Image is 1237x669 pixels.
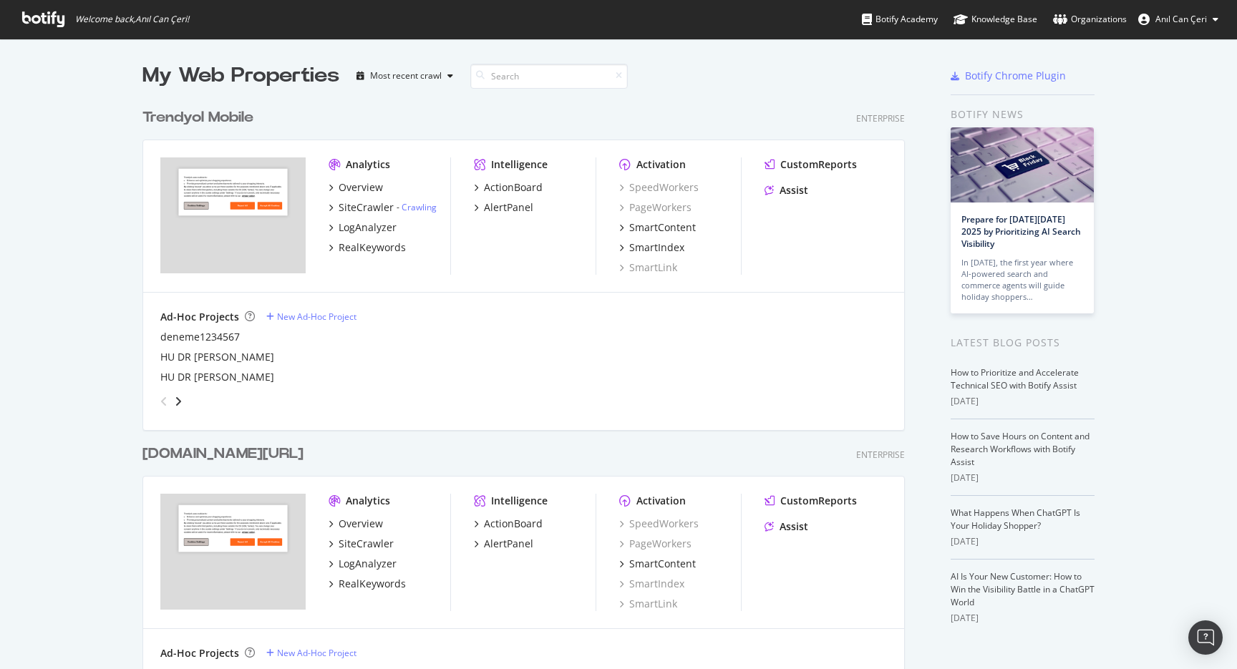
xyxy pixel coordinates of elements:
div: Intelligence [491,157,548,172]
div: [DATE] [951,612,1095,625]
div: angle-right [173,394,183,409]
a: deneme1234567 [160,330,240,344]
div: SiteCrawler [339,537,394,551]
div: Knowledge Base [954,12,1037,26]
img: trendyol.com/ar [160,494,306,610]
div: ActionBoard [484,180,543,195]
div: Intelligence [491,494,548,508]
a: Overview [329,517,383,531]
a: SmartIndex [619,577,684,591]
a: ActionBoard [474,517,543,531]
div: SmartContent [629,220,696,235]
div: RealKeywords [339,577,406,591]
div: Trendyol Mobile [142,107,253,128]
a: RealKeywords [329,577,406,591]
div: AlertPanel [484,200,533,215]
div: Ad-Hoc Projects [160,646,239,660]
a: Crawling [402,201,437,213]
div: Botify Academy [862,12,938,26]
div: AlertPanel [484,537,533,551]
span: Welcome back, Anıl Can Çeri ! [75,14,189,25]
div: Overview [339,517,383,531]
input: Search [470,64,628,89]
div: SiteCrawler [339,200,394,215]
div: RealKeywords [339,240,406,255]
a: What Happens When ChatGPT Is Your Holiday Shopper? [951,507,1080,532]
div: SmartContent [629,557,696,571]
a: SpeedWorkers [619,180,699,195]
span: Anıl Can Çeri [1155,13,1207,25]
div: New Ad-Hoc Project [277,311,356,323]
a: CustomReports [765,494,857,508]
div: Organizations [1053,12,1127,26]
div: Assist [780,519,808,534]
button: Anıl Can Çeri [1127,8,1230,31]
a: Assist [765,183,808,197]
div: Overview [339,180,383,195]
img: trendyol.com [160,157,306,273]
div: Assist [780,183,808,197]
div: [DOMAIN_NAME][URL] [142,444,304,464]
a: SmartLink [619,597,677,611]
a: HU DR [PERSON_NAME] [160,370,274,384]
div: CustomReports [780,157,857,172]
a: New Ad-Hoc Project [266,647,356,659]
a: SiteCrawler [329,537,394,551]
a: CustomReports [765,157,857,172]
div: [DATE] [951,472,1095,484]
a: PageWorkers [619,537,692,551]
div: Enterprise [856,112,905,124]
a: Prepare for [DATE][DATE] 2025 by Prioritizing AI Search Visibility [961,213,1081,250]
div: My Web Properties [142,62,339,90]
a: AlertPanel [474,537,533,551]
a: Overview [329,180,383,195]
div: Open Intercom Messenger [1188,620,1223,655]
div: LogAnalyzer [339,220,397,235]
a: New Ad-Hoc Project [266,311,356,323]
div: Botify news [951,107,1095,122]
a: AlertPanel [474,200,533,215]
div: LogAnalyzer [339,557,397,571]
div: Analytics [346,494,390,508]
a: Assist [765,519,808,534]
a: SmartContent [619,220,696,235]
div: SmartIndex [629,240,684,255]
a: RealKeywords [329,240,406,255]
div: - [397,201,437,213]
div: HU DR [PERSON_NAME] [160,350,274,364]
div: Analytics [346,157,390,172]
div: angle-left [155,390,173,413]
a: LogAnalyzer [329,557,397,571]
a: SiteCrawler- Crawling [329,200,437,215]
a: Botify Chrome Plugin [951,69,1066,83]
div: Most recent crawl [370,72,442,80]
a: LogAnalyzer [329,220,397,235]
div: Botify Chrome Plugin [965,69,1066,83]
div: Latest Blog Posts [951,335,1095,351]
div: [DATE] [951,395,1095,408]
div: Enterprise [856,449,905,461]
a: SmartLink [619,260,677,275]
div: CustomReports [780,494,857,508]
div: New Ad-Hoc Project [277,647,356,659]
a: How to Prioritize and Accelerate Technical SEO with Botify Assist [951,366,1079,391]
div: ActionBoard [484,517,543,531]
a: ActionBoard [474,180,543,195]
div: [DATE] [951,535,1095,548]
div: In [DATE], the first year where AI-powered search and commerce agents will guide holiday shoppers… [961,257,1083,303]
img: Prepare for Black Friday 2025 by Prioritizing AI Search Visibility [951,127,1094,202]
a: SpeedWorkers [619,517,699,531]
a: Trendyol Mobile [142,107,259,128]
div: Activation [636,494,686,508]
a: PageWorkers [619,200,692,215]
div: Activation [636,157,686,172]
div: Ad-Hoc Projects [160,310,239,324]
